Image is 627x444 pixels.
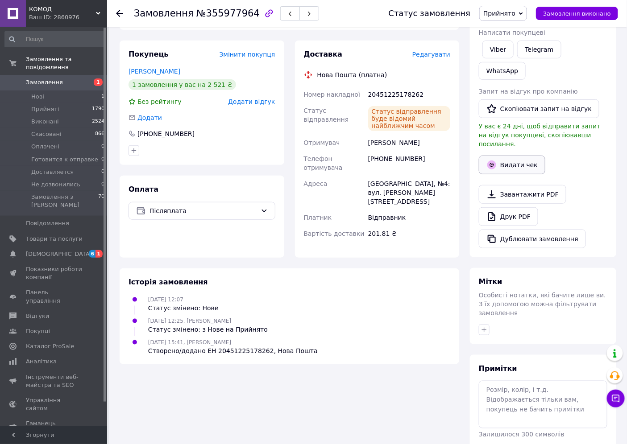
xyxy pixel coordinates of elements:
span: 2524 [92,118,104,126]
a: Viber [482,41,514,58]
div: 1 замовлення у вас на 2 521 ₴ [129,79,236,90]
div: [PHONE_NUMBER] [137,129,195,138]
span: 0 [101,168,104,176]
span: Додати [137,114,162,121]
div: [GEOGRAPHIC_DATA], №4: вул. [PERSON_NAME][STREET_ADDRESS] [366,176,452,210]
div: Статус відправлення буде відомий найближчим часом [368,106,450,131]
span: Покупець [129,50,169,58]
span: Управління сайтом [26,396,83,412]
span: Відгуки [26,312,49,320]
span: Змінити покупця [220,51,275,58]
span: Гаманець компанії [26,419,83,436]
span: Прийнято [483,10,515,17]
span: Замовлення виконано [543,10,611,17]
span: 0 [101,156,104,164]
div: Статус замовлення [389,9,471,18]
span: [DEMOGRAPHIC_DATA] [26,250,92,258]
span: 6 [89,250,96,258]
span: 1 [101,93,104,101]
span: Оплата [129,185,158,193]
span: 70 [98,193,104,209]
span: 1 [94,78,103,86]
span: Нові [31,93,44,101]
a: [PERSON_NAME] [129,68,180,75]
div: Створено/додано ЕН 20451225178262, Нова Пошта [148,346,318,355]
span: Платник [304,214,332,221]
span: №355977964 [196,8,260,19]
span: Замовлення та повідомлення [26,55,107,71]
a: Друк PDF [479,207,538,226]
div: 20451225178262 [366,86,452,103]
span: Оплачені [31,143,59,151]
span: Повідомлення [26,219,69,227]
span: Мітки [479,277,502,286]
span: Замовлення [134,8,194,19]
span: Доставляется [31,168,74,176]
span: Замовлення з [PERSON_NAME] [31,193,98,209]
span: Покупці [26,327,50,335]
span: Запит на відгук про компанію [479,88,578,95]
span: Доставка [304,50,343,58]
span: [DATE] 12:25, [PERSON_NAME] [148,318,231,324]
button: Замовлення виконано [536,7,618,20]
span: У вас є 24 дні, щоб відправити запит на відгук покупцеві, скопіювавши посилання. [479,123,601,148]
span: 0 [101,143,104,151]
span: Інструменти веб-майстра та SEO [26,373,83,389]
div: [PERSON_NAME] [366,135,452,151]
div: Відправник [366,210,452,226]
span: Вартість доставки [304,230,365,237]
button: Видати чек [479,156,545,174]
span: Редагувати [412,51,450,58]
span: 1 [96,250,103,258]
a: Telegram [517,41,561,58]
button: Чат з покупцем [607,390,625,407]
span: Додати відгук [228,98,275,105]
button: Дублювати замовлення [479,230,586,248]
div: 201.81 ₴ [366,226,452,242]
span: Післяплата [149,206,257,216]
span: Замовлення [26,78,63,86]
span: Не дозвонились [31,181,80,189]
span: [DATE] 15:41, [PERSON_NAME] [148,339,231,345]
span: Номер накладної [304,91,361,98]
div: Статус змінено: Нове [148,304,219,312]
span: Отримувач [304,139,340,146]
span: Товари та послуги [26,235,83,243]
span: Скасовані [31,130,62,138]
span: Історія замовлення [129,278,208,286]
span: Телефон отримувача [304,155,343,171]
span: Готовится к отправке [31,156,98,164]
span: Показники роботи компанії [26,265,83,281]
span: 866 [95,130,104,138]
span: КОМОД [29,5,96,13]
div: Ваш ID: 2860976 [29,13,107,21]
span: Панель управління [26,288,83,304]
a: WhatsApp [479,62,526,80]
div: Статус змінено: з Нове на Прийнято [148,325,268,334]
span: Статус відправлення [304,107,349,123]
span: 1790 [92,105,104,113]
span: [DATE] 12:07 [148,296,183,303]
button: Скопіювати запит на відгук [479,99,599,118]
span: Адреса [304,180,328,187]
a: Завантажити PDF [479,185,566,204]
span: Виконані [31,118,59,126]
span: Аналітика [26,358,57,366]
span: Прийняті [31,105,59,113]
div: [PHONE_NUMBER] [366,151,452,176]
span: 0 [101,181,104,189]
span: Каталог ProSale [26,342,74,350]
div: Повернутися назад [116,9,123,18]
span: Особисті нотатки, які бачите лише ви. З їх допомогою можна фільтрувати замовлення [479,292,606,317]
input: Пошук [4,31,105,47]
span: Залишилося 300 символів [479,431,565,438]
span: Примітки [479,364,517,373]
span: Написати покупцеві [479,29,545,36]
span: Без рейтингу [137,98,182,105]
div: Нова Пошта (платна) [315,70,390,79]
